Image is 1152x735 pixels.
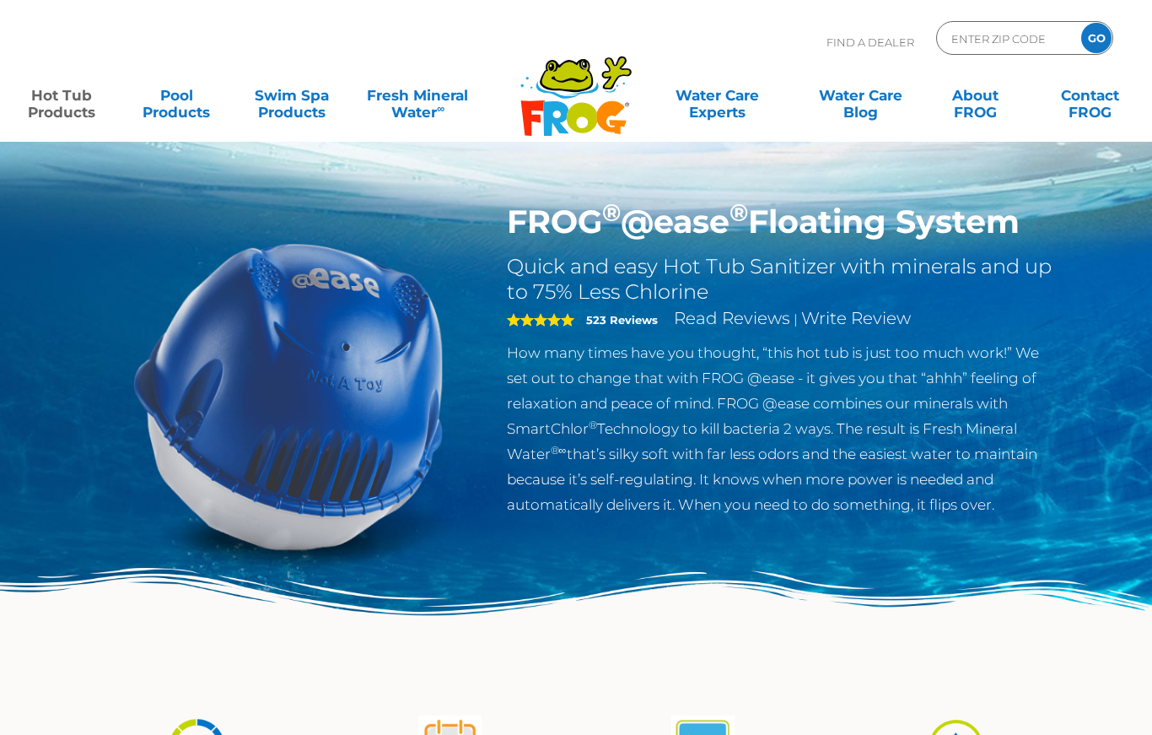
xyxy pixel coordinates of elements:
a: Fresh MineralWater∞ [362,78,474,112]
img: hot-tub-product-atease-system.png [95,203,482,589]
a: Write Review [801,308,911,328]
a: PoolProducts [132,78,221,112]
a: ContactFROG [1046,78,1135,112]
strong: 523 Reviews [586,313,658,327]
h1: FROG @ease Floating System [507,203,1058,241]
span: | [794,311,798,327]
sup: ® [729,197,748,227]
img: Frog Products Logo [511,34,641,137]
sup: ∞ [437,102,444,115]
a: Water CareExperts [644,78,789,112]
span: 5 [507,313,574,327]
input: GO [1081,23,1112,53]
h2: Quick and easy Hot Tub Sanitizer with minerals and up to 75% Less Chlorine [507,254,1058,305]
sup: ® [589,419,597,431]
sup: ® [602,197,621,227]
a: Hot TubProducts [17,78,106,112]
p: Find A Dealer [826,21,914,63]
p: How many times have you thought, “this hot tub is just too much work!” We set out to change that ... [507,340,1058,517]
a: Read Reviews [674,308,790,328]
a: AboutFROG [931,78,1020,112]
a: Water CareBlog [816,78,905,112]
a: Swim SpaProducts [247,78,336,112]
sup: ®∞ [551,444,567,457]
